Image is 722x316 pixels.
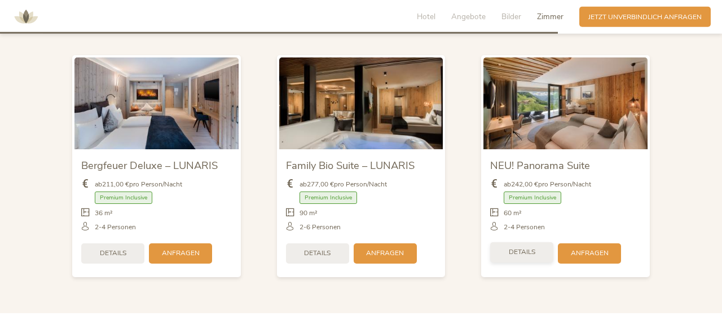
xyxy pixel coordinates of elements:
span: Details [100,248,126,258]
span: Details [304,248,331,258]
span: Anfragen [366,248,404,258]
span: Premium Inclusive [300,192,357,204]
span: 2-4 Personen [504,222,545,232]
span: Angebote [451,11,486,22]
b: 242,00 € [511,180,538,189]
span: ab pro Person/Nacht [300,180,387,189]
span: Anfragen [162,248,200,258]
span: Anfragen [571,248,609,258]
span: 90 m² [300,208,318,218]
span: 36 m² [95,208,113,218]
img: Bergfeuer Deluxe – LUNARIS [74,57,239,149]
span: Premium Inclusive [504,192,561,204]
span: Bilder [501,11,521,22]
a: AMONTI & LUNARIS Wellnessresort [9,14,43,20]
span: Jetzt unverbindlich anfragen [588,12,702,22]
span: 2-4 Personen [95,222,136,232]
span: Hotel [417,11,435,22]
span: 60 m² [504,208,522,218]
img: NEU! Panorama Suite [483,57,648,149]
span: Zimmer [537,11,563,22]
span: Details [509,247,535,257]
span: 2-6 Personen [300,222,341,232]
span: ab pro Person/Nacht [504,180,591,189]
span: Family Bio Suite – LUNARIS [286,158,415,172]
span: Bergfeuer Deluxe – LUNARIS [81,158,218,172]
span: NEU! Panorama Suite [490,158,590,172]
b: 277,00 € [307,180,334,189]
b: 211,00 € [102,180,129,189]
img: Family Bio Suite – LUNARIS [279,57,443,149]
span: ab pro Person/Nacht [95,180,182,189]
span: Premium Inclusive [95,192,152,204]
